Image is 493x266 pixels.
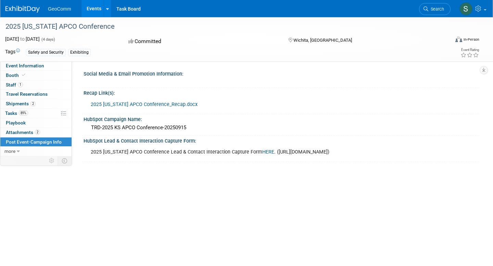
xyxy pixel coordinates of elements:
div: Safety and Security [26,49,66,56]
a: HERE [262,149,274,155]
span: Post Event-Campaign Info [6,139,62,145]
div: 2025 [US_STATE] APCO Conference [3,21,439,33]
a: Attachments2 [0,128,72,137]
a: Playbook [0,118,72,128]
div: Social Media & Email Promotion Information: [84,69,479,77]
div: HubSpot Campaign Name: [84,114,479,123]
div: Exhibiting [68,49,91,56]
span: Shipments [6,101,36,106]
span: Travel Reservations [6,91,48,97]
div: In-Person [463,37,479,42]
div: Event Rating [460,48,479,52]
a: Post Event-Campaign Info [0,137,72,147]
td: Toggle Event Tabs [58,156,72,165]
a: Event Information [0,61,72,70]
span: to [19,36,26,42]
td: Tags [5,48,20,56]
a: Travel Reservations [0,90,72,99]
span: Search [428,6,444,12]
span: 2 [30,101,36,106]
a: 2025 [US_STATE] APCO Conference_Recap.docx [91,102,198,107]
div: 2025 [US_STATE] APCO Conference Lead & Contact Interaction Capture Form . ([URL][DOMAIN_NAME]) [86,145,402,159]
a: Tasks89% [0,109,72,118]
div: TRD-2025 KS APCO Conference-20250915 [89,122,474,133]
span: 2 [35,130,40,135]
a: Shipments2 [0,99,72,108]
span: (4 days) [41,37,55,42]
span: more [4,148,15,154]
div: Committed [126,36,278,48]
i: Booth reservation complete [22,73,25,77]
a: Staff1 [0,80,72,90]
div: Event Format [409,36,479,46]
a: more [0,147,72,156]
span: Playbook [6,120,26,125]
div: Recap Link(s): [84,88,479,96]
span: Attachments [6,130,40,135]
span: Event Information [6,63,44,68]
div: HubSpot Lead & Contact Interaction Capture Form: [84,136,479,144]
img: Stacen Gross [459,2,472,15]
span: Tasks [5,110,28,116]
img: ExhibitDay [5,6,40,13]
span: 1 [18,82,23,87]
span: [DATE] [DATE] [5,36,40,42]
a: Booth [0,71,72,80]
span: GeoComm [48,6,71,12]
span: 89% [19,110,28,116]
img: Format-Inperson.png [455,37,462,42]
span: Booth [6,72,27,78]
span: Wichita, [GEOGRAPHIC_DATA] [293,38,352,43]
td: Personalize Event Tab Strip [46,156,58,165]
a: Search [419,3,451,15]
span: Staff [6,82,23,88]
